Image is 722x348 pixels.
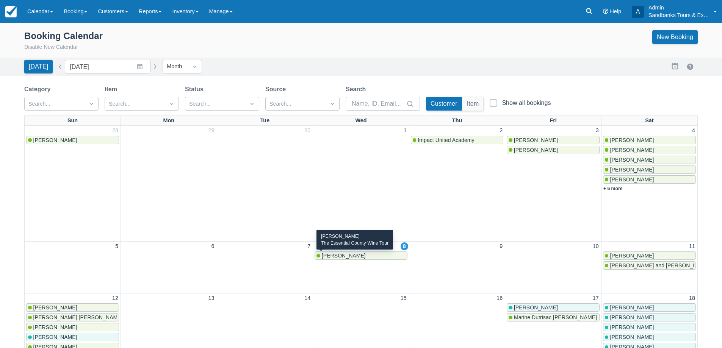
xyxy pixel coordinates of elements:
[507,146,600,154] a: [PERSON_NAME]
[33,137,77,143] span: [PERSON_NAME]
[329,100,336,108] span: Dropdown icon
[603,9,608,14] i: Help
[498,242,504,251] a: 9
[603,136,696,144] a: [PERSON_NAME]
[185,85,207,94] label: Status
[603,303,696,312] a: [PERSON_NAME]
[111,126,120,135] a: 28
[5,6,17,17] img: checkfront-main-nav-mini-logo.png
[610,137,654,143] span: [PERSON_NAME]
[26,323,119,331] a: [PERSON_NAME]
[514,304,558,311] span: [PERSON_NAME]
[688,294,697,303] a: 18
[207,294,216,303] a: 13
[162,116,176,126] a: Mon
[594,126,600,135] a: 3
[644,116,655,126] a: Sat
[610,262,710,268] span: [PERSON_NAME] and [PERSON_NAME]
[603,323,696,331] a: [PERSON_NAME]
[210,242,216,251] a: 6
[321,240,388,247] div: The Essential County Wine Tour
[591,242,600,251] a: 10
[33,324,77,330] span: [PERSON_NAME]
[321,233,388,240] div: [PERSON_NAME]
[354,116,368,126] a: Wed
[652,30,698,44] a: New Booking
[191,63,199,70] span: Dropdown icon
[603,251,696,260] a: [PERSON_NAME]
[426,97,462,111] button: Customer
[248,100,256,108] span: Dropdown icon
[24,85,53,94] label: Category
[603,165,696,174] a: [PERSON_NAME]
[26,136,119,144] a: [PERSON_NAME]
[603,333,696,341] a: [PERSON_NAME]
[507,303,600,312] a: [PERSON_NAME]
[610,334,654,340] span: [PERSON_NAME]
[24,30,103,42] div: Booking Calendar
[24,43,78,51] button: Disable New Calendar
[88,100,95,108] span: Dropdown icon
[507,313,600,321] a: Marine Dutrisac [PERSON_NAME]
[303,294,312,303] a: 14
[402,126,408,135] a: 1
[111,294,120,303] a: 12
[33,334,77,340] span: [PERSON_NAME]
[303,126,312,135] a: 30
[610,176,654,183] span: [PERSON_NAME]
[591,294,600,303] a: 17
[462,97,484,111] button: Item
[411,136,504,144] a: Impact United Academy
[418,137,474,143] span: Impact United Academy
[548,116,558,126] a: Fri
[33,314,123,320] span: [PERSON_NAME] [PERSON_NAME]
[26,333,119,341] a: [PERSON_NAME]
[514,314,597,320] span: Marine Dutrisac [PERSON_NAME]
[514,137,558,143] span: [PERSON_NAME]
[168,100,175,108] span: Dropdown icon
[502,99,551,107] div: Show all bookings
[632,6,644,18] div: A
[66,116,79,126] a: Sun
[507,136,600,144] a: [PERSON_NAME]
[26,303,119,312] a: [PERSON_NAME]
[33,304,77,311] span: [PERSON_NAME]
[603,313,696,321] a: [PERSON_NAME]
[114,242,120,251] a: 5
[352,97,405,111] input: Name, ID, Email...
[610,147,654,153] span: [PERSON_NAME]
[451,116,464,126] a: Thu
[610,324,654,330] span: [PERSON_NAME]
[259,116,271,126] a: Tue
[65,60,150,73] input: Date
[603,186,623,191] a: + 6 more
[399,294,408,303] a: 15
[610,304,654,311] span: [PERSON_NAME]
[603,146,696,154] a: [PERSON_NAME]
[495,294,504,303] a: 16
[610,8,621,14] span: Help
[322,253,366,259] span: [PERSON_NAME]
[346,85,369,94] label: Search
[498,126,504,135] a: 2
[167,62,184,71] div: Month
[688,242,697,251] a: 11
[610,314,654,320] span: [PERSON_NAME]
[401,242,408,251] a: 8
[610,157,654,163] span: [PERSON_NAME]
[610,167,654,173] span: [PERSON_NAME]
[603,156,696,164] a: [PERSON_NAME]
[603,261,696,270] a: [PERSON_NAME] and [PERSON_NAME]
[306,242,312,251] a: 7
[315,251,407,260] a: [PERSON_NAME]
[265,85,289,94] label: Source
[648,11,709,19] p: Sandbanks Tours & Experiences
[691,126,697,135] a: 4
[514,147,558,153] span: [PERSON_NAME]
[603,175,696,184] a: [PERSON_NAME]
[610,253,654,259] span: [PERSON_NAME]
[26,313,119,321] a: [PERSON_NAME] [PERSON_NAME]
[207,126,216,135] a: 29
[24,60,53,73] button: [DATE]
[105,85,120,94] label: Item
